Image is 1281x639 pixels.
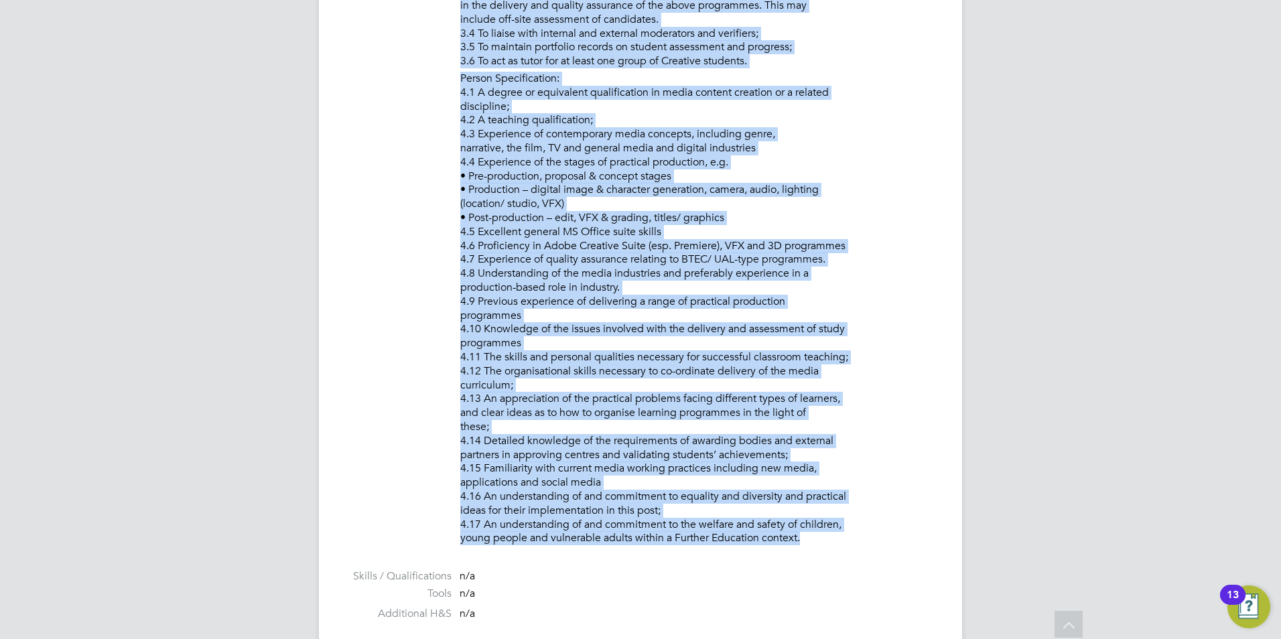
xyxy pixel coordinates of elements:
[346,587,452,601] label: Tools
[460,72,935,549] li: Person Specification: 4.1 A degree or equivalent qualification in media content creation or a rel...
[460,569,475,583] span: n/a
[346,569,452,583] label: Skills / Qualifications
[460,587,475,600] span: n/a
[346,607,452,621] label: Additional H&S
[460,607,475,620] span: n/a
[1227,585,1270,628] button: Open Resource Center, 13 new notifications
[1227,595,1239,612] div: 13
